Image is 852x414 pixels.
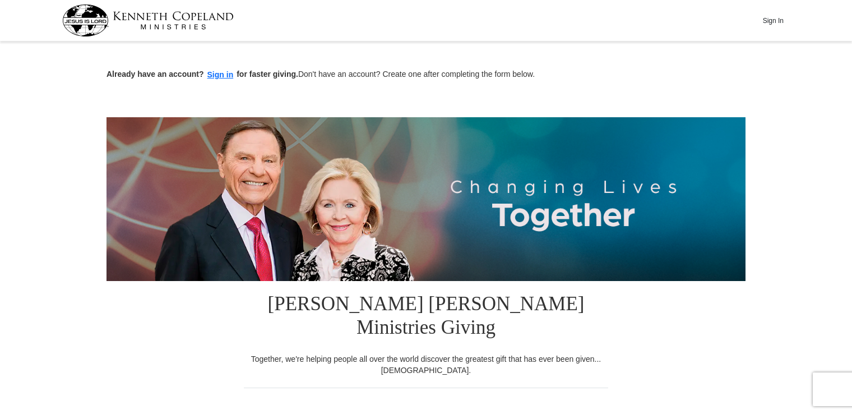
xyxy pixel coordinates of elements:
img: kcm-header-logo.svg [62,4,234,36]
strong: Already have an account? for faster giving. [106,70,298,79]
button: Sign in [204,68,237,81]
button: Sign In [756,12,790,29]
div: Together, we're helping people all over the world discover the greatest gift that has ever been g... [244,353,608,376]
h1: [PERSON_NAME] [PERSON_NAME] Ministries Giving [244,281,608,353]
p: Don't have an account? Create one after completing the form below. [106,68,745,81]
